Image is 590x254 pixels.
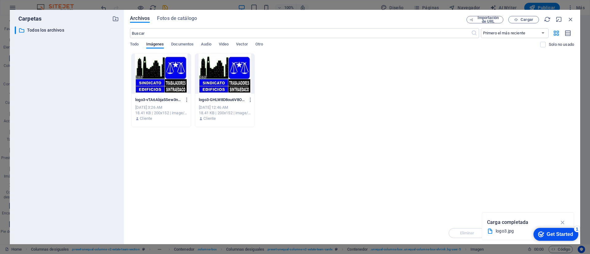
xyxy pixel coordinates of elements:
p: Carga completada [487,218,528,226]
i: Cerrar [567,16,574,23]
span: Video [219,41,229,49]
input: Buscar [130,28,471,38]
button: Cargar [508,16,539,23]
p: logo3-vTA6Abja5Sew3njrra5PMQ.jpg [135,97,181,103]
span: Todo [130,41,139,49]
div: 18.41 KB | 200x152 | image/jpeg [199,110,251,116]
div: 1 [45,1,52,7]
button: Importación de URL [466,16,503,23]
span: Archivos [130,15,150,22]
i: Crear carpeta [112,15,119,22]
p: Carpetas [15,15,41,23]
span: Otro [255,41,263,49]
div: [DATE] 3:26 AM [135,105,187,110]
div: [DATE] 12:46 AM [199,105,251,110]
span: Documentos [171,41,194,49]
div: ​ [15,26,16,34]
span: Imágenes [146,41,164,49]
span: Cargar [521,18,533,21]
p: Cliente [203,116,216,121]
div: Get Started [18,7,45,12]
div: Get Started 1 items remaining, 80% complete [5,3,50,16]
span: Audio [201,41,211,49]
i: Minimizar [556,16,562,23]
p: Solo muestra los archivos que no están usándose en el sitio web. Los archivos añadidos durante es... [549,42,574,47]
div: 18.41 KB | 200x152 | image/jpeg [135,110,187,116]
p: logo3-GHLW8D8ou6V8Ow5b8yl9wQ.jpg [199,97,245,103]
span: Importación de URL [476,16,501,23]
p: Todos los archivos [27,27,108,34]
p: Cliente [140,116,152,121]
span: Vector [236,41,248,49]
i: Volver a cargar [544,16,551,23]
div: logo3.jpg [496,228,555,235]
span: Fotos de catálogo [157,15,197,22]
